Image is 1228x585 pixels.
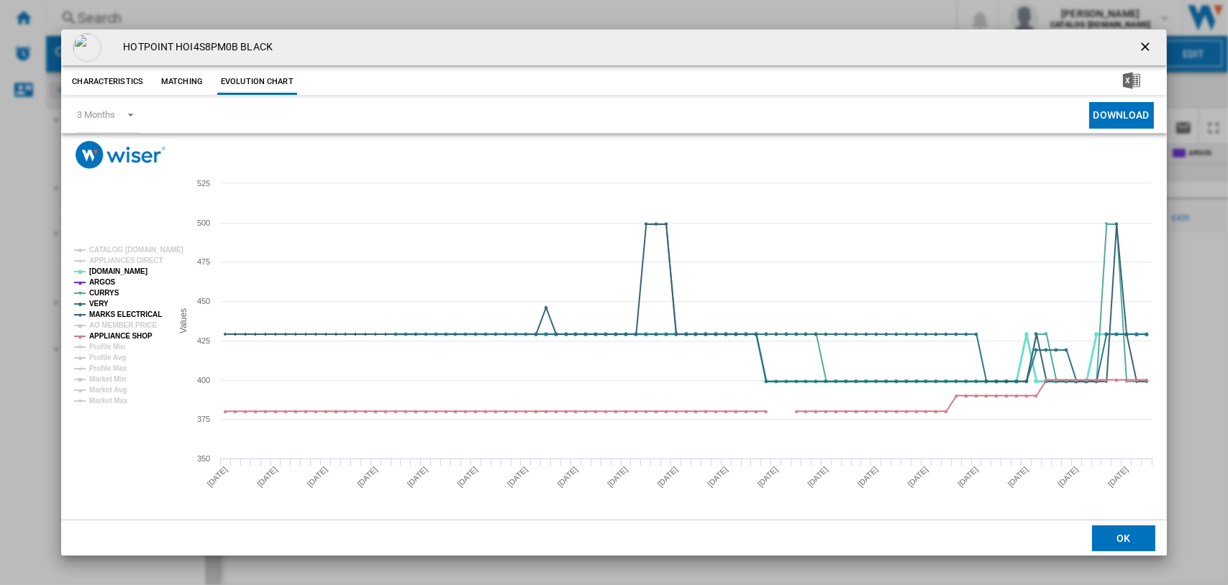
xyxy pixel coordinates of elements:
tspan: 400 [197,376,210,384]
h4: HOTPOINT HOI4S8PM0B BLACK [116,40,273,55]
button: Characteristics [68,69,147,95]
tspan: 450 [197,297,210,305]
tspan: [DATE] [956,465,980,489]
tspan: AO MEMBER PRICE [89,321,157,329]
tspan: CATALOG [DOMAIN_NAME] [89,246,183,254]
tspan: [DATE] [355,465,379,489]
tspan: Profile Max [89,364,127,372]
tspan: APPLIANCES DIRECT [89,257,163,264]
div: 3 Months [77,109,114,120]
tspan: [DATE] [506,465,529,489]
tspan: Market Avg [89,386,127,394]
tspan: [DATE] [255,465,279,489]
tspan: VERY [89,300,109,308]
tspan: APPLIANCE SHOP [89,332,153,340]
tspan: [DATE] [606,465,629,489]
md-dialog: Product popup [61,29,1166,556]
tspan: [DATE] [656,465,680,489]
tspan: ARGOS [89,278,116,286]
img: excel-24x24.png [1123,72,1140,89]
button: Evolution chart [217,69,297,95]
button: OK [1092,525,1155,551]
tspan: [DATE] [756,465,780,489]
button: Download in Excel [1100,69,1163,95]
tspan: 475 [197,257,210,266]
tspan: [DATE] [406,465,429,489]
tspan: [DATE] [1106,465,1130,489]
tspan: [DATE] [806,465,830,489]
tspan: [DATE] [456,465,480,489]
tspan: Profile Avg [89,354,126,361]
tspan: MARKS ELECTRICAL [89,310,162,318]
tspan: 425 [197,336,210,345]
tspan: CURRYS [89,289,119,297]
tspan: 500 [197,218,210,227]
tspan: 525 [197,179,210,188]
tspan: [DATE] [206,465,229,489]
button: getI18NText('BUTTONS.CLOSE_DIALOG') [1132,33,1161,62]
button: Download [1089,102,1154,129]
tspan: [DATE] [856,465,880,489]
tspan: [DATE] [306,465,329,489]
tspan: [DATE] [1006,465,1030,489]
tspan: Market Max [89,397,128,405]
tspan: [DATE] [706,465,729,489]
tspan: Profile Min [89,343,125,351]
ng-md-icon: getI18NText('BUTTONS.CLOSE_DIALOG') [1138,40,1155,57]
tspan: [DOMAIN_NAME] [89,267,147,275]
tspan: Values [178,308,188,333]
tspan: [DATE] [906,465,930,489]
tspan: Market Min [89,375,126,383]
tspan: [DATE] [1056,465,1080,489]
tspan: 375 [197,415,210,423]
img: logo_wiser_300x94.png [76,141,165,169]
button: Matching [150,69,214,95]
tspan: [DATE] [556,465,580,489]
tspan: 350 [197,454,210,463]
img: empty.gif [73,33,101,62]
